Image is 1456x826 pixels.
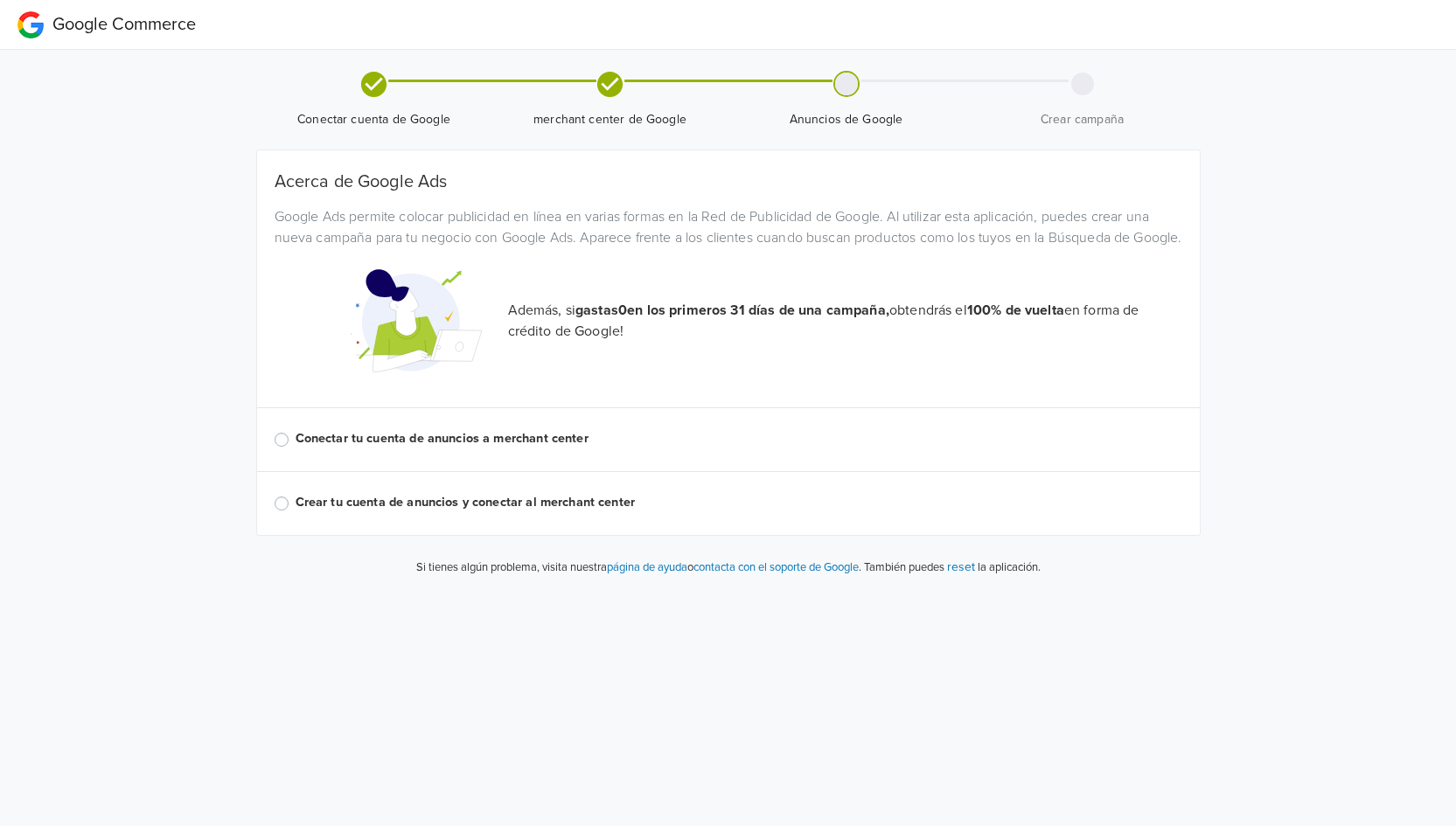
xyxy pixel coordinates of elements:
[607,560,687,574] a: página de ayuda
[52,14,196,35] span: Google Commerce
[499,111,721,128] span: merchant center de Google
[861,557,1041,577] p: También puedes la aplicación.
[296,493,1182,512] label: Crear tu cuenta de anuncios y conectar al merchant center
[967,302,1064,319] strong: 100% de vuelta
[261,206,1195,248] div: Google Ads permite colocar publicidad en línea en varias formas en la Red de Publicidad de Google...
[351,255,482,386] img: Google Promotional Codes
[575,302,889,319] strong: gastas 0 en los primeros 31 días de una campaña,
[735,111,958,128] span: Anuncios de Google
[508,300,1182,342] p: Además, si obtendrás el en forma de crédito de Google!
[296,429,1182,448] label: Conectar tu cuenta de anuncios a merchant center
[263,111,485,128] span: Conectar cuenta de Google
[947,557,975,577] button: reset
[972,111,1194,128] span: Crear campaña
[416,559,861,577] p: Si tienes algún problema, visita nuestra o .
[275,171,1182,192] h5: Acerca de Google Ads
[693,560,859,574] a: contacta con el soporte de Google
